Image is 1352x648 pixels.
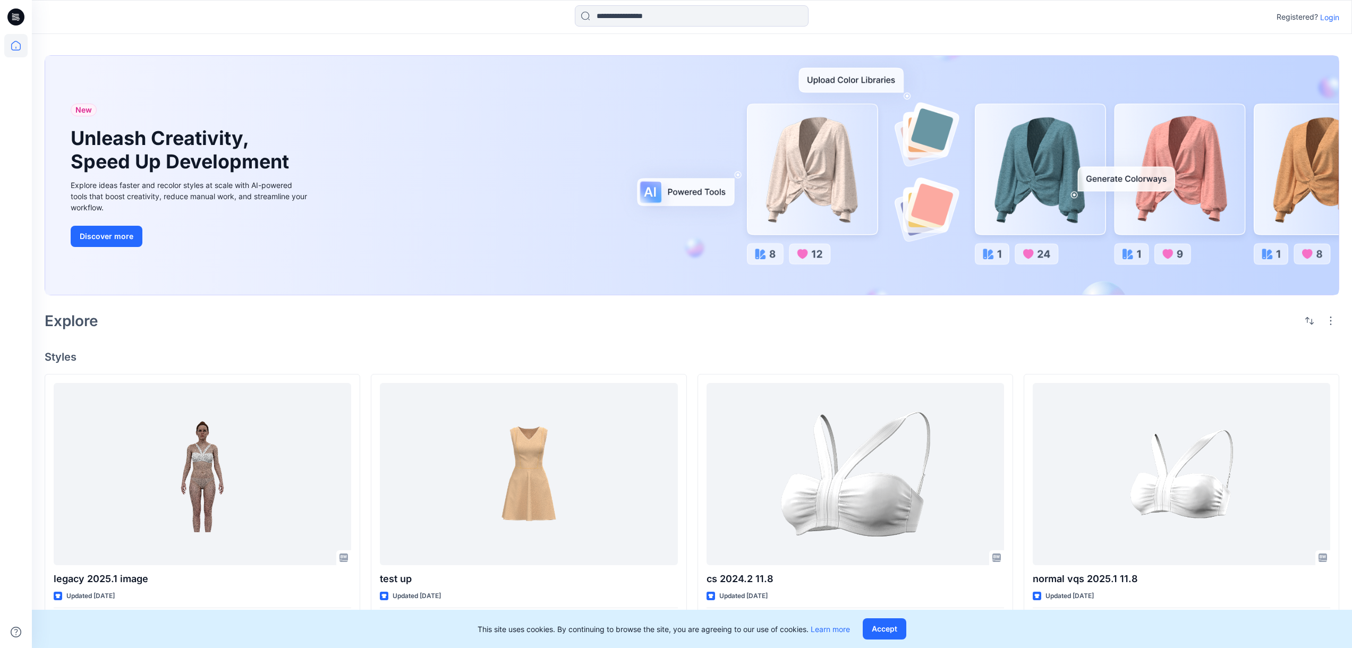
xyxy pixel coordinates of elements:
p: Updated [DATE] [66,591,115,602]
p: Login [1320,12,1339,23]
button: Discover more [71,226,142,247]
a: cs 2024.2 11.8 [707,383,1004,565]
a: legacy 2025.1 image [54,383,351,565]
h4: Styles [45,351,1339,363]
p: Updated [DATE] [393,591,441,602]
h1: Unleash Creativity, Speed Up Development [71,127,294,173]
a: test up [380,383,677,565]
a: Learn more [811,625,850,634]
p: Updated [DATE] [719,591,768,602]
a: normal vqs 2025.1 11.8 [1033,383,1330,565]
div: Explore ideas faster and recolor styles at scale with AI-powered tools that boost creativity, red... [71,180,310,213]
p: Updated [DATE] [1045,591,1094,602]
span: New [75,104,92,116]
p: This site uses cookies. By continuing to browse the site, you are agreeing to our use of cookies. [478,624,850,635]
p: cs 2024.2 11.8 [707,572,1004,586]
h2: Explore [45,312,98,329]
p: test up [380,572,677,586]
p: normal vqs 2025.1 11.8 [1033,572,1330,586]
a: Discover more [71,226,310,247]
p: legacy 2025.1 image [54,572,351,586]
button: Accept [863,618,906,640]
p: Registered? [1277,11,1318,23]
